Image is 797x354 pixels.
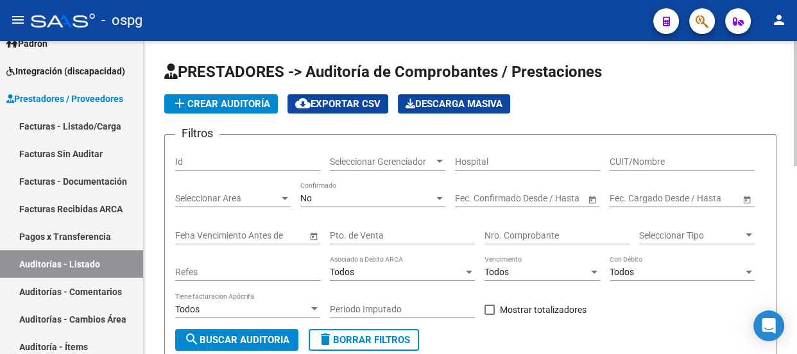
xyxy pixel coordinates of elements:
input: Fecha fin [667,193,730,204]
span: Crear Auditoría [172,98,270,110]
input: Fecha inicio [610,193,656,204]
span: Integración (discapacidad) [6,64,125,78]
button: Exportar CSV [287,94,388,114]
span: Buscar Auditoria [184,334,289,346]
mat-icon: person [771,12,787,28]
span: - ospg [101,6,142,35]
span: Todos [175,304,200,314]
span: Borrar Filtros [318,334,410,346]
input: Fecha fin [513,193,576,204]
app-download-masive: Descarga masiva de comprobantes (adjuntos) [398,94,510,114]
button: Borrar Filtros [309,329,419,351]
span: Padrón [6,37,47,51]
span: Descarga Masiva [406,98,502,110]
span: No [300,193,312,203]
mat-icon: delete [318,332,333,347]
button: Open calendar [585,192,599,206]
span: PRESTADORES -> Auditoría de Comprobantes / Prestaciones [164,63,602,81]
span: Todos [484,267,509,277]
button: Descarga Masiva [398,94,510,114]
button: Crear Auditoría [164,94,278,114]
mat-icon: menu [10,12,26,28]
h3: Filtros [175,124,219,142]
button: Open calendar [740,192,753,206]
span: Exportar CSV [295,98,381,110]
input: Fecha inicio [455,193,502,204]
span: Todos [610,267,634,277]
span: Seleccionar Area [175,193,279,204]
span: Todos [330,267,354,277]
mat-icon: add [172,96,187,111]
div: Open Intercom Messenger [753,310,784,341]
span: Seleccionar Tipo [639,230,743,241]
span: Seleccionar Gerenciador [330,156,434,167]
button: Buscar Auditoria [175,329,298,351]
span: Mostrar totalizadores [500,302,587,317]
mat-icon: cloud_download [295,96,311,111]
button: Open calendar [307,229,320,242]
span: Prestadores / Proveedores [6,92,123,106]
mat-icon: search [184,332,200,347]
